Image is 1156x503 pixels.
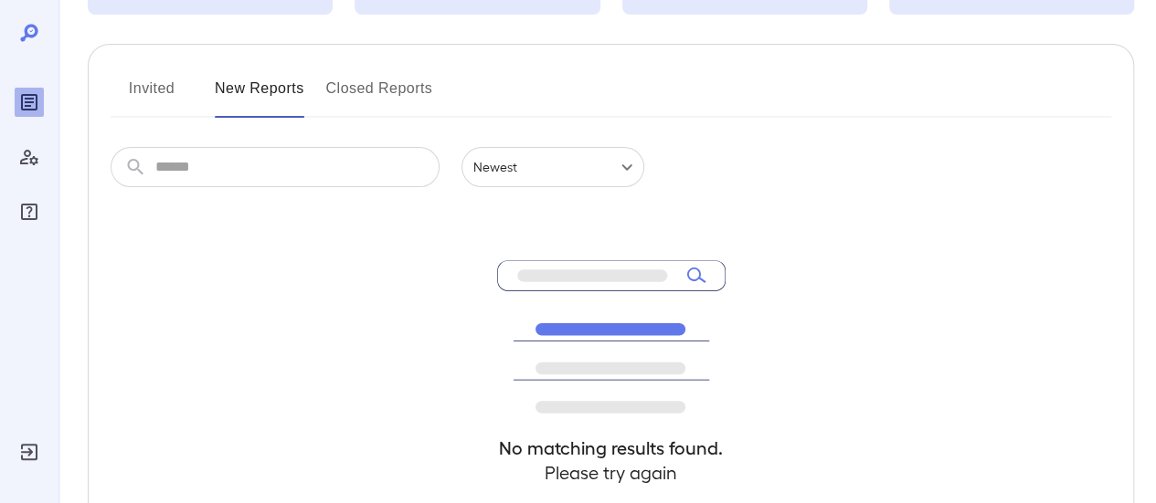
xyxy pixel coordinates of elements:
h4: Please try again [497,460,726,485]
div: Log Out [15,437,44,466]
button: Closed Reports [326,74,433,118]
button: Invited [111,74,193,118]
div: FAQ [15,197,44,226]
div: Newest [461,147,644,187]
button: New Reports [215,74,304,118]
div: Reports [15,88,44,117]
div: Manage Users [15,142,44,172]
h4: No matching results found. [497,435,726,460]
